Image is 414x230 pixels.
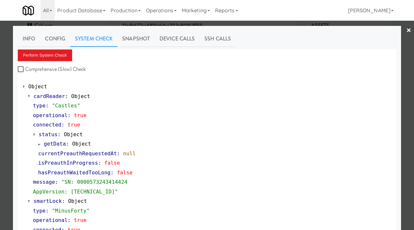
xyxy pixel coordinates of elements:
span: "Castles" [52,103,80,109]
a: Snapshot [117,31,155,47]
span: cardReader [34,93,65,99]
a: System Check [70,31,117,47]
span: false [117,170,133,176]
span: operational [33,217,68,223]
span: operational [33,112,68,118]
span: currentPreauthRequestedAt [38,150,117,157]
span: true [68,122,80,128]
span: false [104,160,120,166]
span: smartLock [34,198,62,204]
img: Micromart [23,5,34,16]
span: true [74,112,87,118]
span: : [58,131,61,137]
span: : [62,198,65,204]
span: status [39,131,58,137]
span: : [61,122,65,128]
span: Object [71,93,90,99]
span: getData [44,141,66,147]
a: Info [18,31,40,47]
span: null [123,150,136,157]
span: true [74,217,87,223]
a: Config [40,31,70,47]
span: "SN: 0000573243414424 AppVersion: [TECHNICAL_ID]" [33,179,127,195]
span: : [117,150,120,157]
span: : [68,217,71,223]
span: Object [64,131,82,137]
span: type [33,208,46,214]
span: : [66,141,69,147]
span: : [46,103,49,109]
label: Comprehensive (Slow) Check [18,64,86,74]
span: "MinusForty" [52,208,90,214]
span: : [55,179,58,185]
span: message [33,179,55,185]
span: hasPreauthWaitedTooLong [38,170,111,176]
span: type [33,103,46,109]
span: connected [33,122,61,128]
span: : [111,170,114,176]
span: isPreauthInProgress [38,160,98,166]
span: : [65,93,68,99]
a: Device Calls [155,31,200,47]
span: Object [28,83,47,90]
a: × [406,21,411,41]
span: Object [72,141,91,147]
span: : [98,160,101,166]
span: Object [68,198,87,204]
button: Perform System Check [18,49,72,61]
input: Comprehensive (Slow) Check [18,67,25,72]
span: : [46,208,49,214]
a: SSH Calls [200,31,236,47]
span: : [68,112,71,118]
